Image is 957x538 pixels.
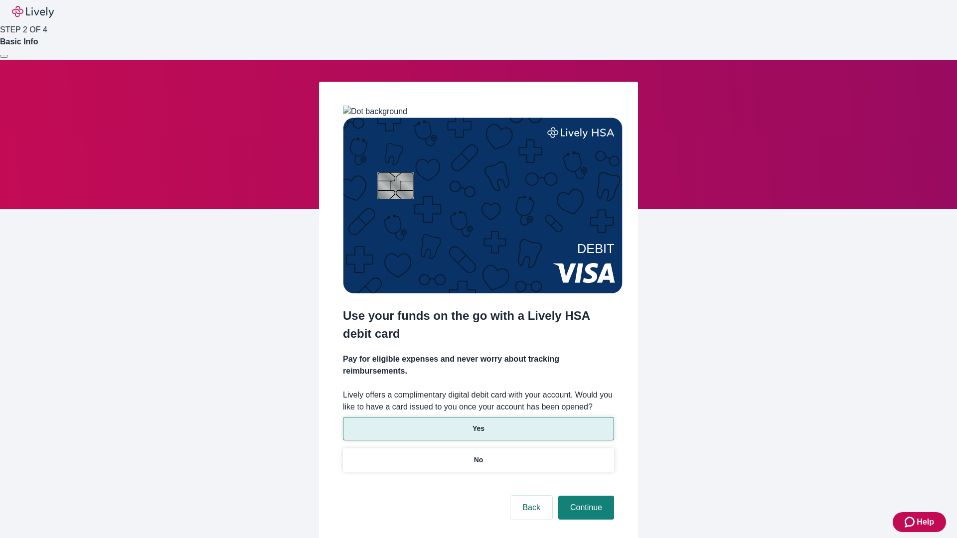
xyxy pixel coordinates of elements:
[474,455,483,465] p: No
[343,106,407,118] img: Dot background
[917,516,934,528] span: Help
[343,417,614,440] button: Yes
[905,516,917,528] svg: Zendesk support icon
[558,496,614,520] button: Continue
[510,496,552,520] button: Back
[343,307,614,343] h2: Use your funds on the go with a Lively HSA debit card
[12,6,54,18] img: Lively
[343,448,614,472] button: No
[343,118,623,293] img: Debit card
[343,389,614,413] label: Lively offers a complimentary digital debit card with your account. Would you like to have a card...
[473,423,484,434] p: Yes
[893,512,946,532] button: Zendesk support iconHelp
[343,353,614,377] h4: Pay for eligible expenses and never worry about tracking reimbursements.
